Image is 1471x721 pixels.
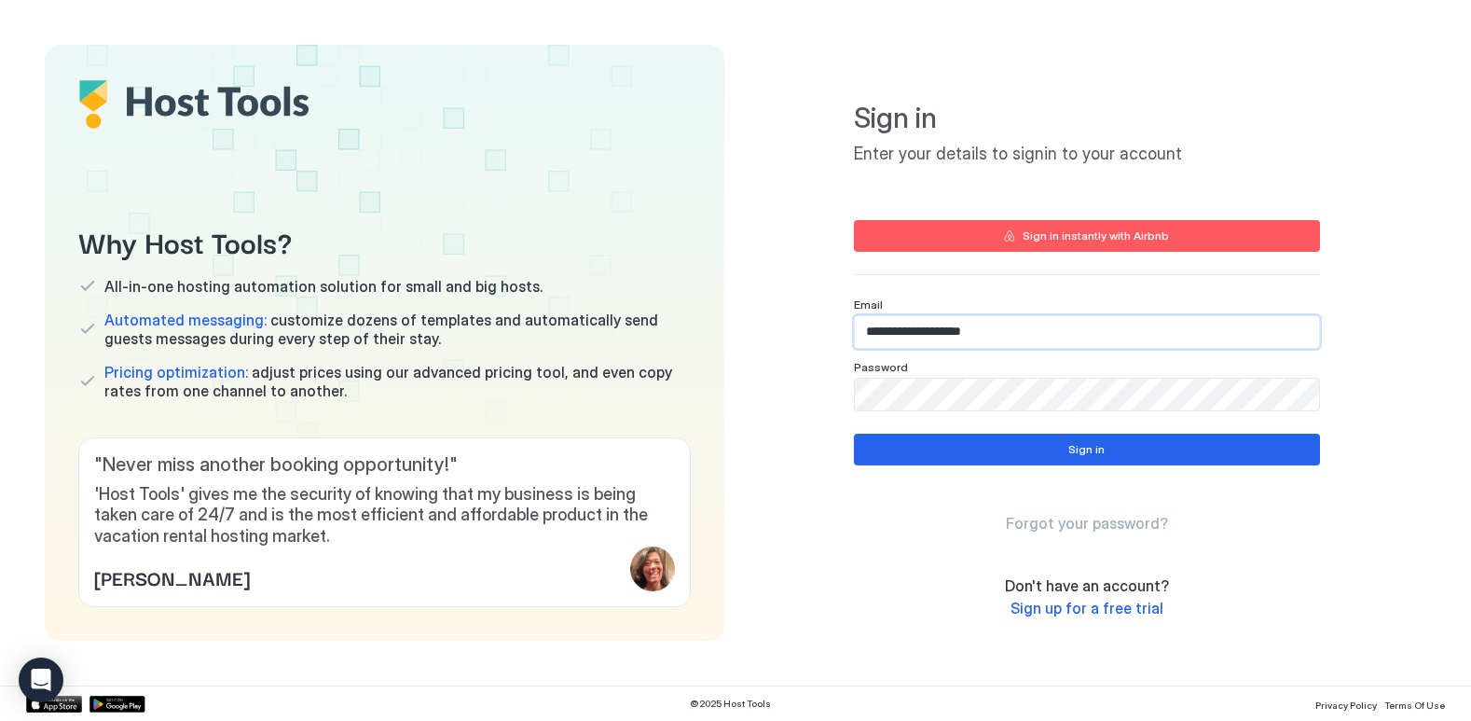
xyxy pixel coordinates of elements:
a: Forgot your password? [1006,514,1168,534]
span: customize dozens of templates and automatically send guests messages during every step of their s... [104,311,691,348]
span: " Never miss another booking opportunity! " [94,453,675,477]
a: Privacy Policy [1315,694,1377,714]
div: Open Intercom Messenger [19,658,63,702]
span: Pricing optimization: [104,363,248,381]
a: Sign up for a free trial [1010,599,1163,618]
input: Input Field [855,316,1319,348]
a: Terms Of Use [1384,694,1445,714]
a: App Store [26,696,82,713]
span: All-in-one hosting automation solution for small and big hosts. [104,277,543,296]
span: Privacy Policy [1315,700,1377,711]
div: Sign in instantly with Airbnb [1023,228,1169,244]
button: Sign in [854,434,1320,465]
span: Automated messaging: [104,311,267,329]
span: [PERSON_NAME] [94,563,250,591]
span: adjust prices using our advanced pricing tool, and even copy rates from one channel to another. [104,363,691,400]
div: Sign in [1068,441,1105,458]
span: © 2025 Host Tools [690,698,771,710]
span: Forgot your password? [1006,514,1168,533]
span: Password [854,360,908,374]
span: Terms Of Use [1384,700,1445,711]
div: profile [630,547,675,591]
input: Input Field [855,379,1319,410]
span: Don't have an account? [1005,576,1169,595]
span: Enter your details to signin to your account [854,144,1320,165]
span: Email [854,298,883,312]
span: Sign in [854,101,1320,136]
span: Why Host Tools? [78,220,691,262]
span: Sign up for a free trial [1010,599,1163,617]
span: 'Host Tools' gives me the security of knowing that my business is being taken care of 24/7 and is... [94,484,675,548]
button: Sign in instantly with Airbnb [854,220,1320,252]
a: Google Play Store [89,696,145,713]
